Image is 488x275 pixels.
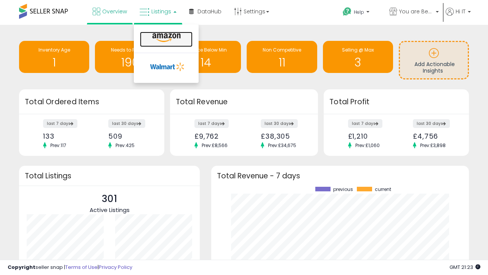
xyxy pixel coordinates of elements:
span: Prev: £3,898 [416,142,449,149]
label: last 30 days [108,119,145,128]
a: Non Competitive 11 [247,41,317,73]
a: Selling @ Max 3 [323,41,393,73]
div: 133 [43,132,86,140]
h1: 11 [250,56,313,69]
span: Listings [151,8,171,15]
p: 301 [90,192,130,206]
span: Prev: 425 [112,142,138,149]
div: 509 [108,132,151,140]
span: Overview [102,8,127,15]
a: Help [337,1,382,25]
i: Get Help [342,7,352,16]
div: £4,756 [413,132,456,140]
div: seller snap | | [8,264,132,271]
a: Privacy Policy [99,264,132,271]
a: BB Price Below Min 14 [171,41,241,73]
span: Selling @ Max [342,47,374,53]
span: You are Beautiful ([GEOGRAPHIC_DATA]) [399,8,433,15]
label: last 7 days [194,119,229,128]
label: last 30 days [413,119,450,128]
a: Needs to Reprice 190 [95,41,165,73]
span: Prev: £34,675 [264,142,300,149]
span: Hi IT [456,8,466,15]
div: £1,210 [348,132,391,140]
span: Inventory Age [39,47,70,53]
a: Add Actionable Insights [400,42,468,78]
span: Active Listings [90,206,130,214]
span: Needs to Reprice [111,47,149,53]
span: DataHub [197,8,222,15]
div: £9,762 [194,132,238,140]
h3: Total Listings [25,173,194,179]
h1: 1 [23,56,85,69]
h1: 14 [175,56,237,69]
h1: 190 [99,56,161,69]
span: Prev: £8,566 [198,142,231,149]
span: previous [333,187,353,192]
span: current [375,187,391,192]
span: Add Actionable Insights [414,60,455,75]
label: last 30 days [261,119,298,128]
span: Prev: £1,060 [352,142,384,149]
a: Inventory Age 1 [19,41,89,73]
label: last 7 days [43,119,77,128]
label: last 7 days [348,119,382,128]
div: £38,305 [261,132,305,140]
strong: Copyright [8,264,35,271]
a: Hi IT [446,8,471,25]
span: 2025-10-9 21:23 GMT [449,264,480,271]
h1: 3 [327,56,389,69]
span: Non Competitive [263,47,301,53]
h3: Total Revenue [176,97,312,107]
span: BB Price Below Min [185,47,227,53]
h3: Total Revenue - 7 days [217,173,463,179]
h3: Total Profit [329,97,463,107]
span: Prev: 117 [47,142,70,149]
a: Terms of Use [65,264,98,271]
h3: Total Ordered Items [25,97,159,107]
span: Help [354,9,364,15]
